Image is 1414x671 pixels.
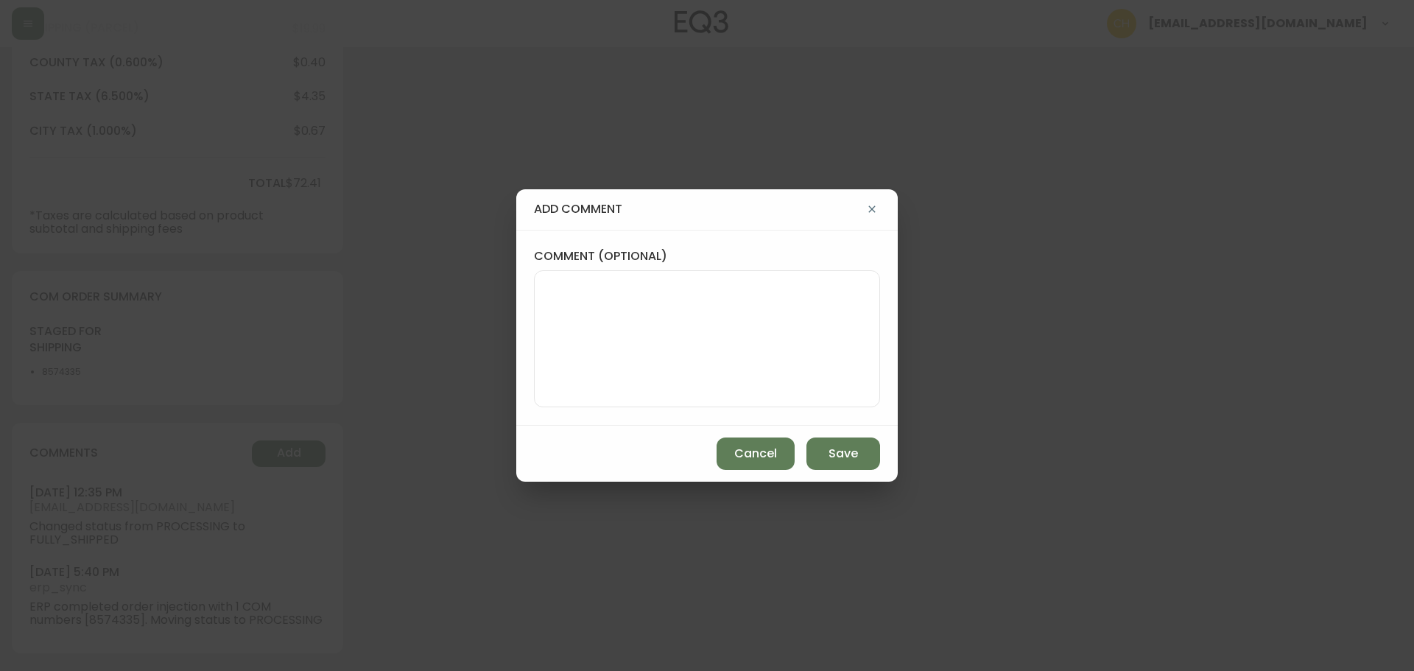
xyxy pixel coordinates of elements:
[806,438,880,470] button: Save
[534,248,880,264] label: comment (optional)
[829,446,858,462] span: Save
[734,446,777,462] span: Cancel
[717,438,795,470] button: Cancel
[534,201,864,217] h4: add comment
